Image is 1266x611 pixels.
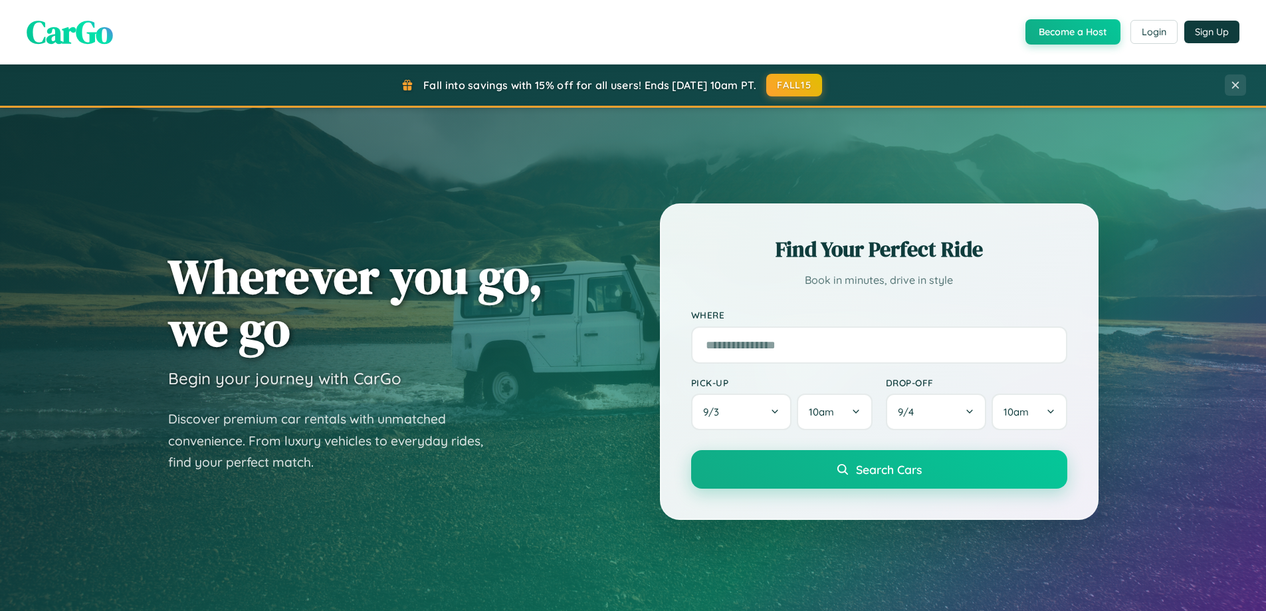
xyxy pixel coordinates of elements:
[423,78,756,92] span: Fall into savings with 15% off for all users! Ends [DATE] 10am PT.
[797,394,872,430] button: 10am
[898,406,920,418] span: 9 / 4
[691,394,792,430] button: 9/3
[1025,19,1120,45] button: Become a Host
[1130,20,1178,44] button: Login
[766,74,822,96] button: FALL15
[168,368,401,388] h3: Begin your journey with CarGo
[168,408,500,473] p: Discover premium car rentals with unmatched convenience. From luxury vehicles to everyday rides, ...
[1003,406,1029,418] span: 10am
[168,250,543,355] h1: Wherever you go, we go
[886,394,987,430] button: 9/4
[691,271,1067,290] p: Book in minutes, drive in style
[886,377,1067,388] label: Drop-off
[703,406,726,418] span: 9 / 3
[691,235,1067,264] h2: Find Your Perfect Ride
[691,450,1067,489] button: Search Cars
[856,462,922,477] span: Search Cars
[1184,21,1239,43] button: Sign Up
[691,377,873,388] label: Pick-up
[992,394,1067,430] button: 10am
[809,406,834,418] span: 10am
[691,310,1067,321] label: Where
[27,10,113,54] span: CarGo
